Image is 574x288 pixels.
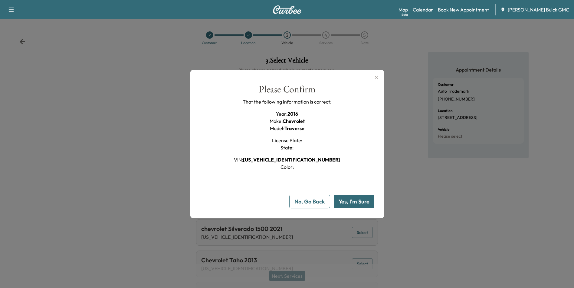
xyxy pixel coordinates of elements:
[234,156,340,163] h1: VIN :
[283,118,305,124] span: Chevrolet
[399,6,408,13] a: MapBeta
[508,6,569,13] span: [PERSON_NAME] Buick GMC
[270,125,304,132] h1: Model :
[273,5,302,14] img: Curbee Logo
[438,6,489,13] a: Book New Appointment
[276,110,298,117] h1: Year :
[289,195,330,208] button: No, Go Back
[270,117,305,125] h1: Make :
[284,125,304,131] span: Traverse
[272,137,302,144] h1: License Plate :
[334,195,374,208] button: Yes, I'm Sure
[280,163,294,171] h1: Color :
[402,12,408,17] div: Beta
[243,98,331,105] p: That the following information is correct:
[259,85,316,98] div: Please Confirm
[243,157,340,163] span: [US_VEHICLE_IDENTIFICATION_NUMBER]
[413,6,433,13] a: Calendar
[280,144,294,151] h1: State :
[287,111,298,117] span: 2016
